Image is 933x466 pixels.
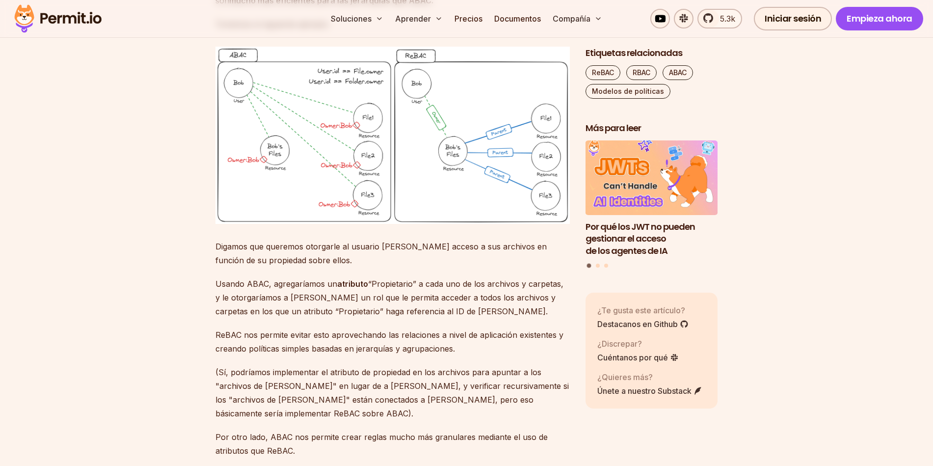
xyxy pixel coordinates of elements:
[597,305,685,315] font: ¿Te gusta este artículo?
[586,140,718,257] li: 1 de 3
[391,9,447,28] button: Aprender
[327,9,387,28] button: Soluciones
[494,14,541,24] font: Documentos
[395,14,431,24] font: Aprender
[553,14,590,24] font: Compañía
[633,68,650,77] font: RBAC
[765,12,821,25] font: Iniciar sesión
[597,384,702,396] a: Únete a nuestro Substack
[604,263,608,267] button: Ir a la diapositiva 3
[215,432,548,456] font: Por otro lado, ABAC nos permite crear reglas mucho más granulares mediante el uso de atributos qu...
[586,122,641,134] font: Más para leer
[597,351,679,363] a: Cuéntanos por qué
[592,68,614,77] font: ReBAC
[215,367,569,418] font: (Sí, podríamos implementar el atributo de propiedad en los archivos para apuntar a los "archivos ...
[587,263,591,268] button: Ir a la diapositiva 1
[720,14,735,24] font: 5.3k
[10,2,106,35] img: Logotipo del permiso
[847,12,912,25] font: Empieza ahora
[549,9,606,28] button: Compañía
[597,338,642,348] font: ¿Discrepar?
[215,330,563,354] font: ReBAC nos permite evitar esto aprovechando las relaciones a nivel de aplicación existentes y crea...
[337,279,368,289] font: atributo
[215,279,563,316] font: “Propietario” a cada uno de los archivos y carpetas, y le otorgaríamos a [PERSON_NAME] un rol que...
[836,7,923,30] a: Empieza ahora
[215,242,547,265] font: Digamos que queremos otorgarle al usuario [PERSON_NAME] acceso a sus archivos en función de su pr...
[626,65,657,80] a: RBAC
[586,220,695,257] font: Por qué los JWT no pueden gestionar el acceso de los agentes de IA
[597,372,653,382] font: ¿Quieres más?
[596,263,600,267] button: Ir a la diapositiva 2
[663,65,693,80] a: ABAC
[586,47,682,59] font: Etiquetas relacionadas
[597,318,689,329] a: Destacanos en Github
[592,87,664,95] font: Modelos de políticas
[331,14,372,24] font: Soluciones
[586,140,718,269] div: Publicaciones
[697,9,742,28] a: 5.3k
[215,47,570,224] img: imagen pegada 0.png
[586,65,620,80] a: ReBAC
[454,14,482,24] font: Precios
[490,9,545,28] a: Documentos
[586,84,670,99] a: Modelos de políticas
[586,140,718,257] a: Por qué los JWT no pueden gestionar el acceso de los agentes de IAPor qué los JWT no pueden gesti...
[586,140,718,215] img: Por qué los JWT no pueden gestionar el acceso de los agentes de IA
[754,7,832,30] a: Iniciar sesión
[215,279,337,289] font: Usando ABAC, agregaríamos un
[451,9,486,28] a: Precios
[669,68,687,77] font: ABAC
